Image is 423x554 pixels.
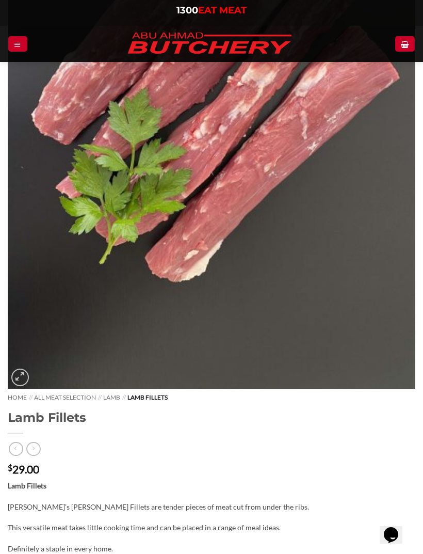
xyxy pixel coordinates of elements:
a: Home [8,393,27,401]
span: EAT MEAT [198,5,247,16]
a: All Meat Selection [34,393,96,401]
span: // [98,393,102,401]
span: 1300 [176,5,198,16]
a: Lamb [103,393,120,401]
a: Previous product [26,442,40,456]
strong: Lamb Fillets [8,481,46,490]
span: Lamb Fillets [127,393,168,401]
span: // [122,393,126,401]
span: // [29,393,32,401]
a: 1300EAT MEAT [176,5,247,16]
a: Next product [9,442,23,456]
bdi: 29.00 [8,463,39,476]
a: Menu [8,36,27,51]
h1: Lamb Fillets [8,409,415,425]
span: $ [8,464,12,472]
img: Abu Ahmad Butchery [119,26,300,62]
a: Zoom [11,369,29,386]
a: View cart [395,36,414,51]
p: This versatile meat takes little cooking time and can be placed in a range of meal ideas. [8,522,415,534]
iframe: chat widget [380,513,413,544]
p: [PERSON_NAME]’s [PERSON_NAME] Fillets are tender pieces of meat cut from under the ribs. [8,501,415,513]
